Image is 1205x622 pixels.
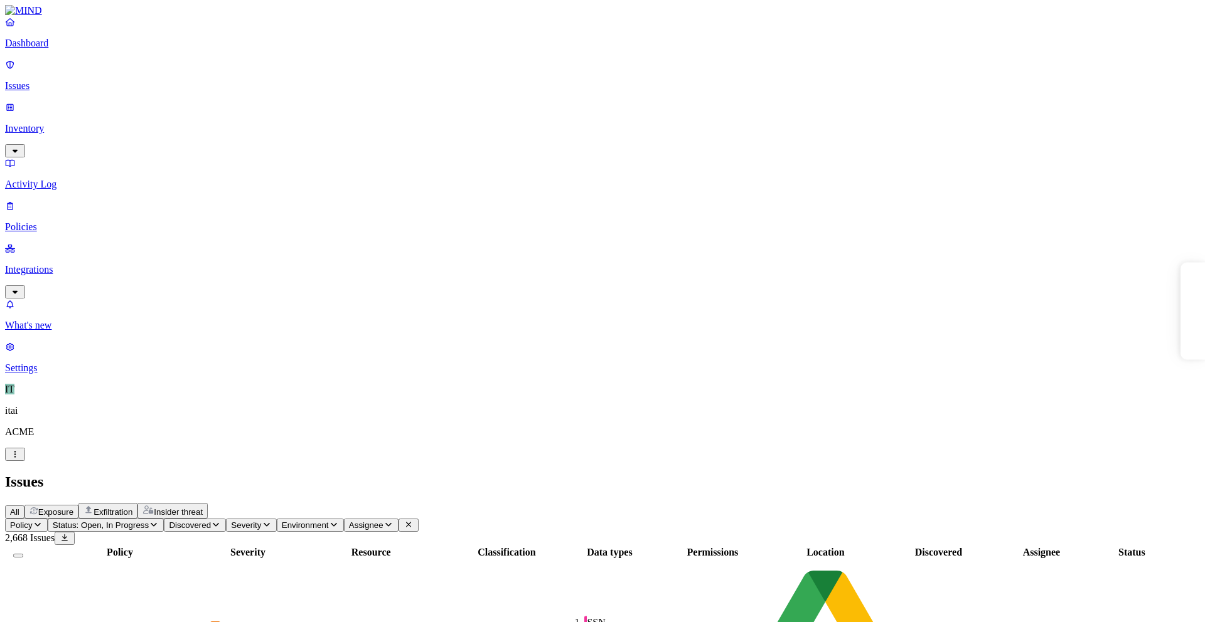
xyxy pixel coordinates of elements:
[5,473,1200,490] h2: Issues
[765,547,886,558] div: Location
[10,507,19,517] span: All
[5,405,1200,416] p: itai
[288,547,454,558] div: Resource
[5,179,1200,190] p: Activity Log
[154,507,203,517] span: Insider threat
[10,520,33,530] span: Policy
[169,520,211,530] span: Discovered
[5,221,1200,233] p: Policies
[5,532,55,543] span: 2,668 Issues
[5,123,1200,134] p: Inventory
[53,520,149,530] span: Status: Open, In Progress
[13,554,23,557] button: Select all
[94,507,132,517] span: Exfiltration
[5,384,14,394] span: IT
[888,547,988,558] div: Discovered
[5,320,1200,331] p: What's new
[32,547,208,558] div: Policy
[5,362,1200,374] p: Settings
[231,520,261,530] span: Severity
[559,547,660,558] div: Data types
[456,547,557,558] div: Classification
[991,547,1091,558] div: Assignee
[210,547,286,558] div: Severity
[1094,547,1169,558] div: Status
[282,520,329,530] span: Environment
[38,507,73,517] span: Exposure
[662,547,763,558] div: Permissions
[5,264,1200,275] p: Integrations
[5,80,1200,92] p: Issues
[349,520,383,530] span: Assignee
[5,426,1200,438] p: ACME
[5,38,1200,49] p: Dashboard
[5,5,42,16] img: MIND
